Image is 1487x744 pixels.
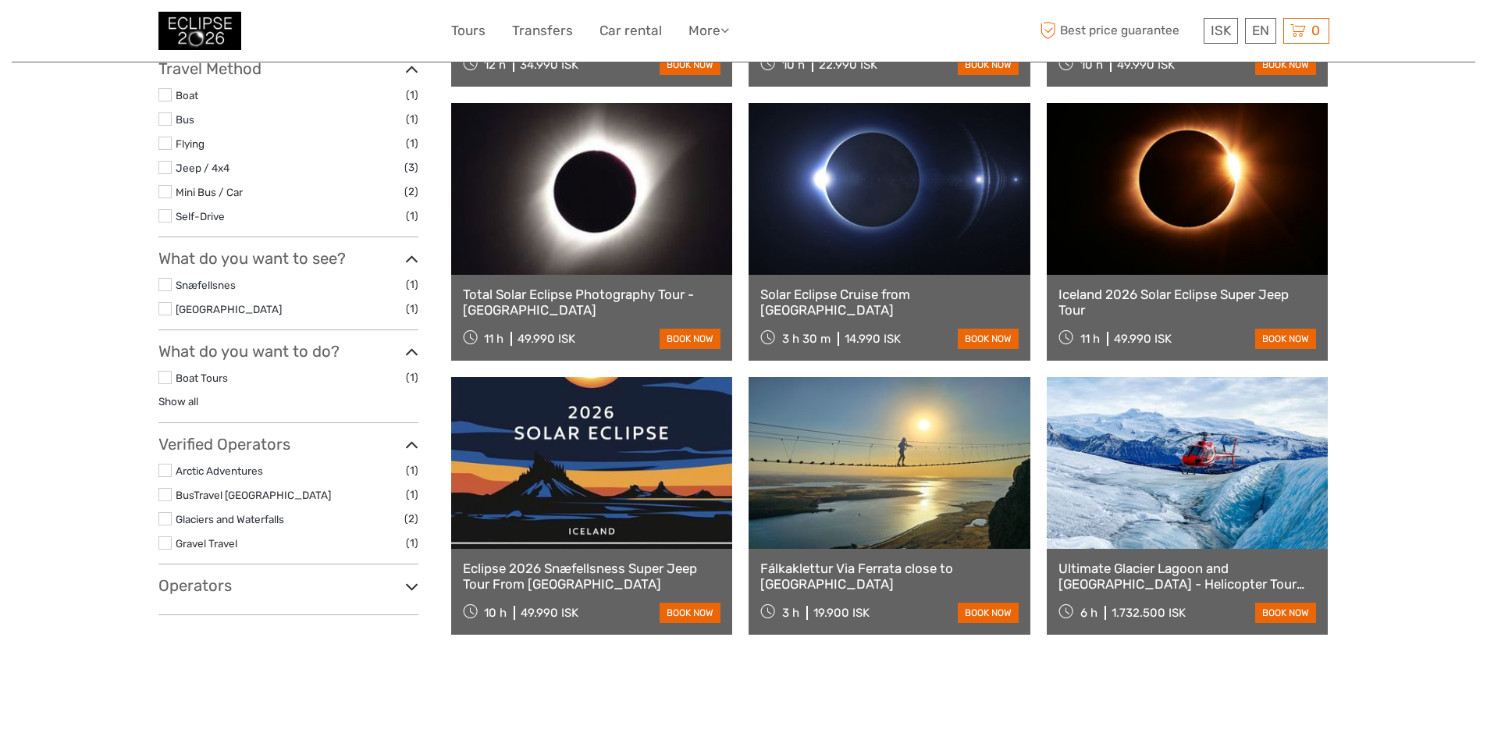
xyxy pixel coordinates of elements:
[660,603,720,623] a: book now
[520,58,578,72] div: 34.990 ISK
[406,300,418,318] span: (1)
[463,287,721,319] a: Total Solar Eclipse Photography Tour - [GEOGRAPHIC_DATA]
[406,207,418,225] span: (1)
[1080,606,1097,620] span: 6 h
[176,89,198,101] a: Boat
[158,12,241,50] img: 3312-44506bfc-dc02-416d-ac4c-c65cb0cf8db4_logo_small.jpg
[484,332,503,346] span: 11 h
[688,20,729,42] a: More
[958,603,1019,623] a: book now
[176,537,237,550] a: Gravel Travel
[176,513,284,525] a: Glaciers and Waterfalls
[512,20,573,42] a: Transfers
[406,110,418,128] span: (1)
[451,20,486,42] a: Tours
[1114,332,1172,346] div: 49.990 ISK
[660,55,720,75] a: book now
[760,561,1019,593] a: Fálkaklettur Via Ferrata close to [GEOGRAPHIC_DATA]
[158,59,418,78] h3: Travel Method
[958,55,1019,75] a: book now
[176,372,228,384] a: Boat Tours
[404,183,418,201] span: (2)
[176,303,282,315] a: [GEOGRAPHIC_DATA]
[1112,606,1186,620] div: 1.732.500 ISK
[1058,287,1317,319] a: Iceland 2026 Solar Eclipse Super Jeep Tour
[406,276,418,294] span: (1)
[1255,603,1316,623] a: book now
[782,606,799,620] span: 3 h
[406,134,418,152] span: (1)
[406,86,418,104] span: (1)
[782,332,831,346] span: 3 h 30 m
[158,576,418,595] h3: Operators
[484,58,506,72] span: 12 h
[1255,329,1316,349] a: book now
[404,158,418,176] span: (3)
[958,329,1019,349] a: book now
[1080,58,1103,72] span: 10 h
[782,58,805,72] span: 10 h
[1309,23,1322,38] span: 0
[406,461,418,479] span: (1)
[813,606,870,620] div: 19.900 ISK
[1080,332,1100,346] span: 11 h
[176,279,236,291] a: Snæfellsnes
[521,606,578,620] div: 49.990 ISK
[176,137,205,150] a: Flying
[1245,18,1276,44] div: EN
[158,342,418,361] h3: What do you want to do?
[158,435,418,454] h3: Verified Operators
[1255,55,1316,75] a: book now
[518,332,575,346] div: 49.990 ISK
[406,534,418,552] span: (1)
[158,395,198,408] a: Show all
[484,606,507,620] span: 10 h
[404,510,418,528] span: (2)
[176,162,229,174] a: Jeep / 4x4
[176,186,243,198] a: Mini Bus / Car
[406,486,418,504] span: (1)
[660,329,720,349] a: book now
[158,249,418,268] h3: What do you want to see?
[176,465,263,477] a: Arctic Adventures
[819,58,877,72] div: 22.990 ISK
[1037,18,1200,44] span: Best price guarantee
[176,113,194,126] a: Bus
[1211,23,1231,38] span: ISK
[463,561,721,593] a: Eclipse 2026 Snæfellsness Super Jeep Tour From [GEOGRAPHIC_DATA]
[845,332,901,346] div: 14.990 ISK
[1117,58,1175,72] div: 49.990 ISK
[176,210,225,222] a: Self-Drive
[176,489,331,501] a: BusTravel [GEOGRAPHIC_DATA]
[760,287,1019,319] a: Solar Eclipse Cruise from [GEOGRAPHIC_DATA]
[1058,561,1317,593] a: Ultimate Glacier Lagoon and [GEOGRAPHIC_DATA] - Helicopter Tour from [GEOGRAPHIC_DATA]
[599,20,662,42] a: Car rental
[406,368,418,386] span: (1)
